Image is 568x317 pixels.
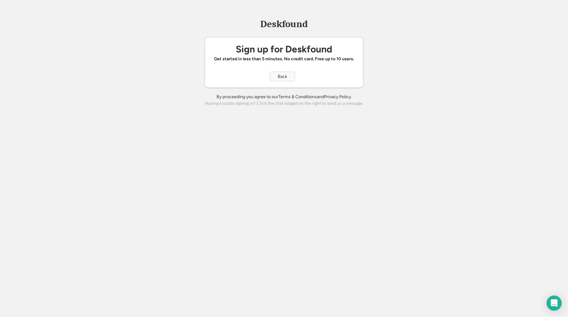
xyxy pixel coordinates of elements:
[214,56,354,62] div: Get started in less than 5 minutes. No credit card. Free up to 10 users.
[236,44,332,54] div: Sign up for Deskfound
[257,19,311,29] div: Deskfound
[547,296,562,311] div: Open Intercom Messenger
[216,94,352,100] div: By proceeding you agree to our and
[278,94,317,99] a: Terms & Conditions
[270,72,295,81] button: Back
[324,94,352,99] a: Privacy Policy.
